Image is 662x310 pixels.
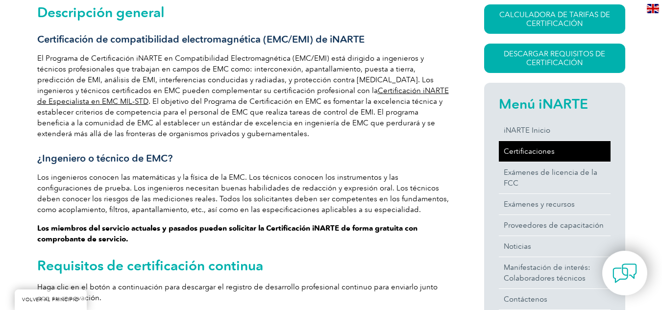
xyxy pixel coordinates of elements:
font: Exámenes y recursos [504,200,575,209]
img: contact-chat.png [613,261,637,286]
a: Contáctenos [499,289,611,310]
font: Requisitos de certificación continua [37,257,263,274]
font: Descargar requisitos de certificación [504,49,605,67]
a: VOLVER AL PRINCIPIO [15,289,87,310]
font: Colaboradores técnicos [504,274,586,283]
a: Exámenes y recursos [499,194,611,215]
font: Contáctenos [504,295,547,304]
font: Noticias [504,242,531,251]
font: CALCULADORA DE TARIFAS DE CERTIFICACIÓN [499,10,610,28]
font: Certificaciones [504,147,555,156]
a: Descargar requisitos de certificación [484,44,625,73]
a: Exámenes de licencia de la FCC [499,162,611,193]
font: El Programa de Certificación iNARTE en Compatibilidad Electromagnética (EMC/EMI) está dirigido a ... [37,54,434,95]
font: Certificación de compatibilidad electromagnética (EMC/EMI) de iNARTE [37,33,365,45]
font: Exámenes de licencia de la FCC [504,168,597,188]
font: VOLVER AL PRINCIPIO [22,297,79,303]
font: iNARTE Inicio [504,126,550,135]
font: Proveedores de capacitación [504,221,604,230]
a: CALCULADORA DE TARIFAS DE CERTIFICACIÓN [484,4,625,34]
img: en [647,4,659,13]
a: Certificaciones [499,141,611,162]
font: Descripción general [37,4,165,21]
font: Los miembros del servicio actuales y pasados ​​pueden solicitar la Certificación iNARTE de forma ... [37,224,417,243]
font: Haga clic en el botón a continuación para descargar el registro de desarrollo profesional continu... [37,283,438,302]
a: Noticias [499,236,611,257]
font: . El objetivo del Programa de Certificación en EMC es fomentar la excelencia técnica y establecer... [37,97,442,138]
a: Manifestación de interés:Colaboradores técnicos [499,257,611,288]
a: iNARTE Inicio [499,120,611,141]
font: Manifestación de interés: [504,263,590,272]
font: ¿Ingeniero o técnico de EMC? [37,152,172,164]
font: Los ingenieros conocen las matemáticas y la física de la EMC. Los técnicos conocen los instrument... [37,173,449,214]
a: Proveedores de capacitación [499,215,611,236]
font: Menú iNARTE [499,95,588,112]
